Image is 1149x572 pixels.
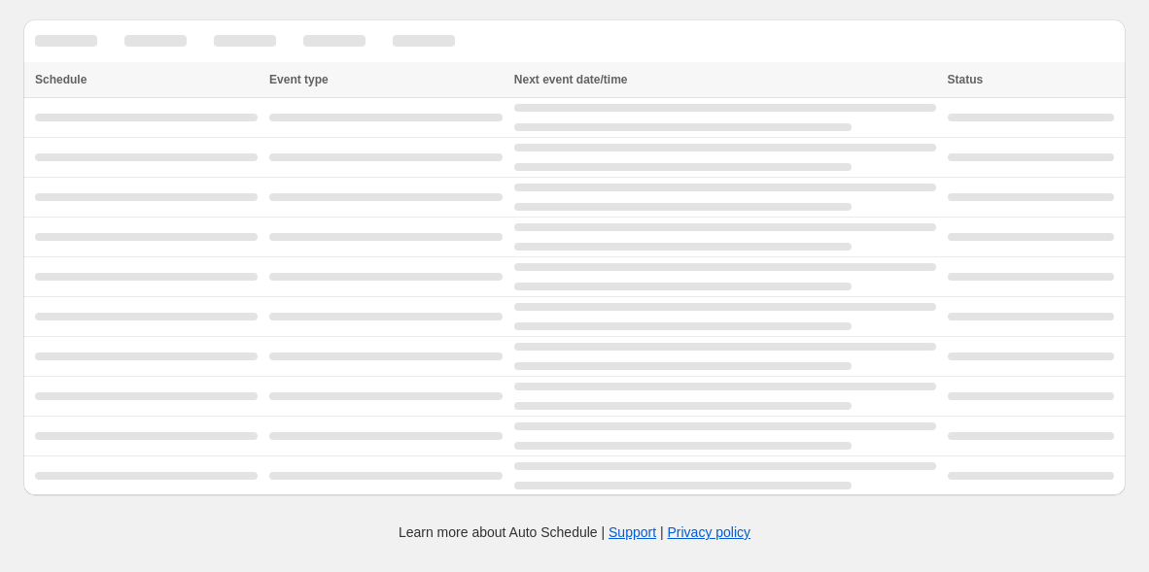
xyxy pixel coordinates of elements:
span: Next event date/time [514,73,628,86]
span: Status [948,73,984,86]
a: Privacy policy [668,524,751,540]
p: Learn more about Auto Schedule | | [399,522,750,542]
span: Schedule [35,73,87,86]
a: Support [609,524,656,540]
span: Event type [269,73,329,86]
